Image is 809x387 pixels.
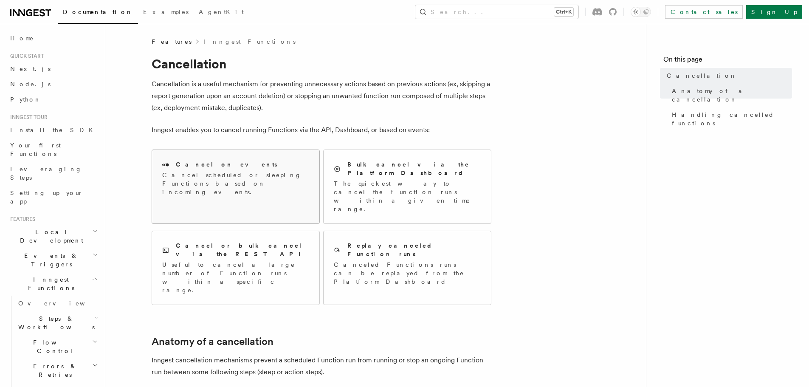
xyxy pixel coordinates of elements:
span: Examples [143,8,189,15]
a: Anatomy of a cancellation [152,336,273,347]
span: Inngest tour [7,114,48,121]
a: Documentation [58,3,138,24]
button: Inngest Functions [7,272,100,296]
h4: On this page [663,54,792,68]
button: Errors & Retries [15,359,100,382]
a: Cancel or bulk cancel via the REST APIUseful to cancel a large number of Function runs within a s... [152,231,320,305]
a: Leveraging Steps [7,161,100,185]
h2: Cancel or bulk cancel via the REST API [176,241,309,258]
button: Local Development [7,224,100,248]
span: Node.js [10,81,51,88]
p: Inngest cancellation mechanisms prevent a scheduled Function run from running or stop an ongoing ... [152,354,491,378]
span: Anatomy of a cancellation [672,87,792,104]
kbd: Ctrl+K [554,8,573,16]
a: Examples [138,3,194,23]
span: Features [7,216,35,223]
span: Steps & Workflows [15,314,95,331]
a: AgentKit [194,3,249,23]
button: Flow Control [15,335,100,359]
a: Node.js [7,76,100,92]
button: Steps & Workflows [15,311,100,335]
span: Errors & Retries [15,362,92,379]
a: Replay canceled Function runsCanceled Functions runs can be replayed from the Platform Dashboard [323,231,491,305]
a: Handling cancelled functions [668,107,792,131]
a: Setting up your app [7,185,100,209]
a: Cancellation [663,68,792,83]
button: Toggle dark mode [631,7,651,17]
span: Documentation [63,8,133,15]
button: Events & Triggers [7,248,100,272]
a: Install the SDK [7,122,100,138]
p: Cancellation is a useful mechanism for preventing unnecessary actions based on previous actions (... [152,78,491,114]
span: Your first Functions [10,142,61,157]
p: The quickest way to cancel the Function runs within a given time range. [334,179,481,213]
p: Canceled Functions runs can be replayed from the Platform Dashboard [334,260,481,286]
span: Events & Triggers [7,251,93,268]
span: Next.js [10,65,51,72]
p: Useful to cancel a large number of Function runs within a specific range. [162,260,309,294]
a: Bulk cancel via the Platform DashboardThe quickest way to cancel the Function runs within a given... [323,150,491,224]
span: Overview [18,300,106,307]
a: Contact sales [665,5,743,19]
a: Overview [15,296,100,311]
a: Anatomy of a cancellation [668,83,792,107]
span: Inngest Functions [7,275,92,292]
a: Inngest Functions [203,37,296,46]
button: Search...Ctrl+K [415,5,578,19]
h2: Cancel on events [176,160,277,169]
span: Features [152,37,192,46]
span: Quick start [7,53,44,59]
span: Setting up your app [10,189,83,205]
h2: Bulk cancel via the Platform Dashboard [347,160,481,177]
span: Flow Control [15,338,92,355]
span: Python [10,96,41,103]
span: Cancellation [667,71,737,80]
p: Cancel scheduled or sleeping Functions based on incoming events. [162,171,309,196]
span: AgentKit [199,8,244,15]
span: Install the SDK [10,127,98,133]
a: Home [7,31,100,46]
a: Cancel on eventsCancel scheduled or sleeping Functions based on incoming events. [152,150,320,224]
a: Python [7,92,100,107]
h2: Replay canceled Function runs [347,241,481,258]
a: Sign Up [746,5,802,19]
span: Home [10,34,34,42]
a: Next.js [7,61,100,76]
span: Leveraging Steps [10,166,82,181]
p: Inngest enables you to cancel running Functions via the API, Dashboard, or based on events: [152,124,491,136]
h1: Cancellation [152,56,491,71]
span: Handling cancelled functions [672,110,792,127]
a: Your first Functions [7,138,100,161]
span: Local Development [7,228,93,245]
